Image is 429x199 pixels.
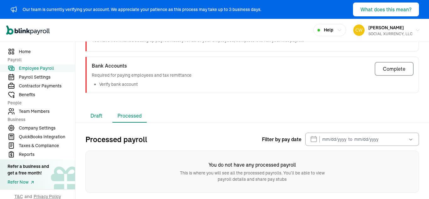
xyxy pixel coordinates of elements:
input: mm/dd/yyyy to mm/dd/yyyy [305,133,419,146]
span: Contractor Payments [19,83,75,89]
span: Help [324,27,333,33]
button: Complete [375,62,414,76]
span: Filter by pay date [262,135,301,143]
a: Refer Now [8,179,49,185]
p: This is where you will see all the processed payrolls. You’ll be able to view payroll details and... [177,170,328,182]
span: Taxes & Compliance [19,142,75,149]
li: Verify bank account [99,81,192,88]
div: Complete [383,65,405,73]
div: Chat Widget [398,169,429,199]
span: Payroll [8,57,71,63]
span: Benefits [19,91,75,98]
nav: Global [6,21,50,39]
span: Employee Payroll [19,65,75,72]
button: What does this mean? [353,3,419,16]
span: Reports [19,151,75,158]
p: Required for paying employees and tax remittance [92,72,192,79]
button: [PERSON_NAME]SOCIAL XURRENCY, LLC [351,22,423,38]
span: Business [8,116,71,123]
div: What does this mean? [361,6,411,13]
span: Team Members [19,108,75,115]
span: People [8,100,71,106]
div: Our team is currently verifying your account. We appreciate your patience as this process may tak... [23,6,261,13]
li: Draft [85,109,107,123]
span: [PERSON_NAME] [368,25,404,30]
button: Help [313,24,346,36]
span: Company Settings [19,125,75,131]
div: Refer a business and get a free month! [8,163,49,176]
h2: Processed payroll [85,134,262,144]
h6: You do not have any processed payroll [177,161,328,169]
span: QuickBooks Integration [19,134,75,140]
span: Payroll Settings [19,74,75,80]
h3: Bank Accounts [92,62,192,69]
span: Home [19,48,75,55]
div: SOCIAL XURRENCY, LLC [368,31,413,37]
li: Processed [112,109,147,123]
iframe: To enrich screen reader interactions, please activate Accessibility in Grammarly extension settings [398,169,429,199]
